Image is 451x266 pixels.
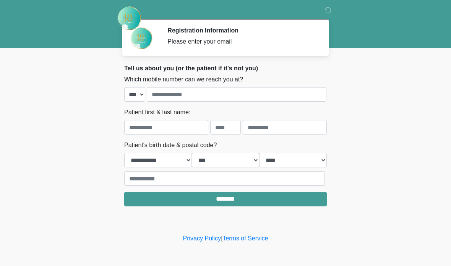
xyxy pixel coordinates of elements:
h2: Tell us about you (or the patient if it's not you) [124,65,327,72]
a: Privacy Policy [183,235,221,242]
img: Rehydrate Aesthetics & Wellness Logo [117,6,142,31]
a: Terms of Service [222,235,268,242]
label: Which mobile number can we reach you at? [124,75,243,84]
label: Patient's birth date & postal code? [124,141,217,150]
div: Please enter your email [167,37,315,46]
a: | [221,235,222,242]
img: Agent Avatar [130,27,153,50]
label: Patient first & last name: [124,108,190,117]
